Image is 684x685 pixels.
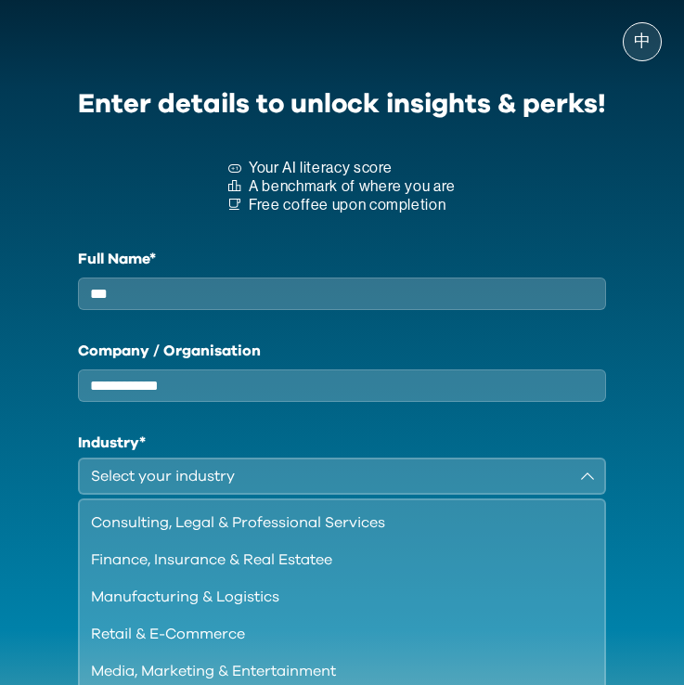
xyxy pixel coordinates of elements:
div: Select your industry [91,465,567,487]
label: Company / Organisation [78,340,606,362]
div: Media, Marketing & Entertainment [91,660,571,682]
h1: Industry* [78,432,606,454]
p: A benchmark of where you are [249,177,456,196]
p: Your AI literacy score [249,159,456,177]
div: Manufacturing & Logistics [91,586,571,608]
div: Finance, Insurance & Real Estatee [91,549,571,571]
div: Retail & E-Commerce [91,623,571,645]
div: Consulting, Legal & Professional Services [91,511,571,534]
p: Free coffee upon completion [249,196,456,214]
div: Enter details to unlock insights & perks! [78,80,606,129]
span: 中 [634,32,651,51]
button: Select your industry [78,458,606,495]
label: Full Name* [78,248,606,270]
